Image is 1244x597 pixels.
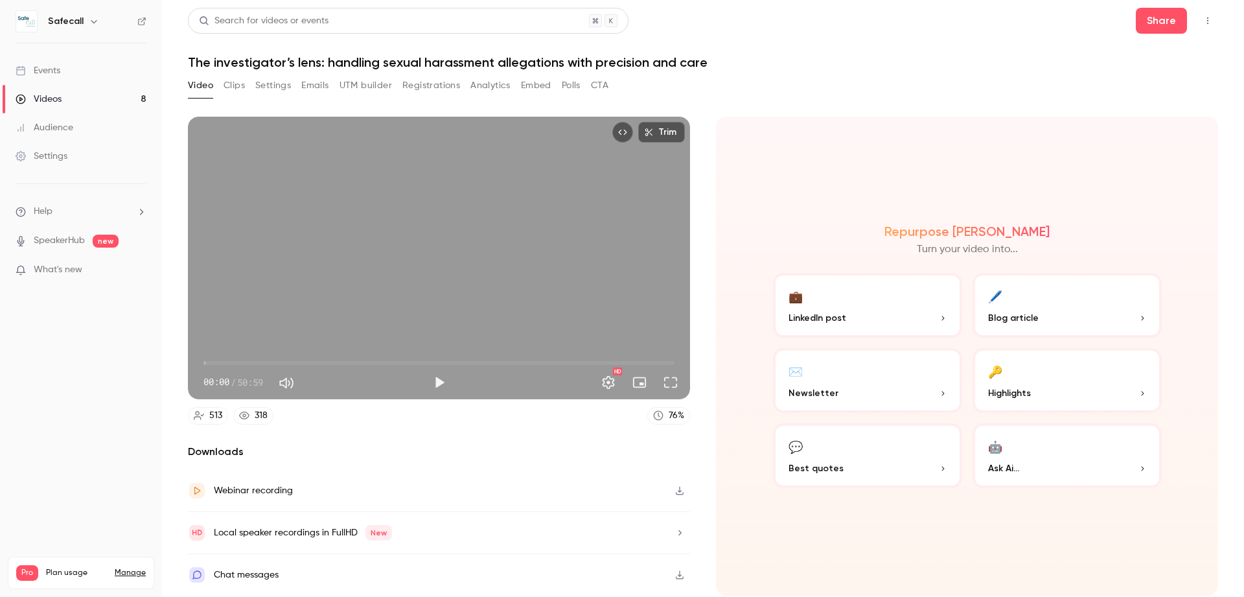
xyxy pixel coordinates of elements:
[789,462,844,475] span: Best quotes
[1136,8,1187,34] button: Share
[34,234,85,248] a: SpeakerHub
[595,369,621,395] button: Settings
[973,348,1162,413] button: 🔑Highlights
[188,444,690,460] h2: Downloads
[591,75,608,96] button: CTA
[917,242,1018,257] p: Turn your video into...
[16,11,37,32] img: Safecall
[16,93,62,106] div: Videos
[521,75,551,96] button: Embed
[48,15,84,28] h6: Safecall
[973,423,1162,488] button: 🤖Ask Ai...
[188,75,213,96] button: Video
[789,361,803,381] div: ✉️
[562,75,581,96] button: Polls
[214,483,293,498] div: Webinar recording
[773,348,962,413] button: ✉️Newsletter
[612,122,633,143] button: Embed video
[988,311,1039,325] span: Blog article
[988,286,1002,306] div: 🖊️
[188,407,228,425] a: 513
[638,122,685,143] button: Trim
[209,409,222,423] div: 513
[789,311,846,325] span: LinkedIn post
[789,386,838,400] span: Newsletter
[34,205,52,218] span: Help
[34,263,82,277] span: What's new
[773,273,962,338] button: 💼LinkedIn post
[203,375,263,389] div: 00:00
[647,407,690,425] a: 76%
[973,273,1162,338] button: 🖊️Blog article
[224,75,245,96] button: Clips
[16,64,60,77] div: Events
[789,436,803,456] div: 💬
[988,361,1002,381] div: 🔑
[773,423,962,488] button: 💬Best quotes
[658,369,684,395] button: Full screen
[426,369,452,395] button: Play
[231,375,236,389] span: /
[789,286,803,306] div: 💼
[627,369,652,395] button: Turn on miniplayer
[402,75,460,96] button: Registrations
[203,375,229,389] span: 00:00
[340,75,392,96] button: UTM builder
[1197,10,1218,31] button: Top Bar Actions
[988,436,1002,456] div: 🤖
[214,525,392,541] div: Local speaker recordings in FullHD
[365,525,392,541] span: New
[988,462,1019,475] span: Ask Ai...
[255,75,291,96] button: Settings
[301,75,328,96] button: Emails
[199,14,328,28] div: Search for videos or events
[93,235,119,248] span: new
[884,224,1050,239] h2: Repurpose [PERSON_NAME]
[16,565,38,581] span: Pro
[273,370,299,396] button: Mute
[255,409,268,423] div: 318
[669,409,684,423] div: 76 %
[16,121,73,134] div: Audience
[188,54,1218,70] h1: The investigator’s lens: handling sexual harassment allegations with precision and care
[988,386,1031,400] span: Highlights
[214,567,279,583] div: Chat messages
[16,150,67,163] div: Settings
[46,568,107,578] span: Plan usage
[131,264,146,276] iframe: Noticeable Trigger
[613,368,622,375] div: HD
[16,205,146,218] li: help-dropdown-opener
[470,75,511,96] button: Analytics
[115,568,146,578] a: Manage
[237,375,263,389] span: 50:59
[233,407,273,425] a: 318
